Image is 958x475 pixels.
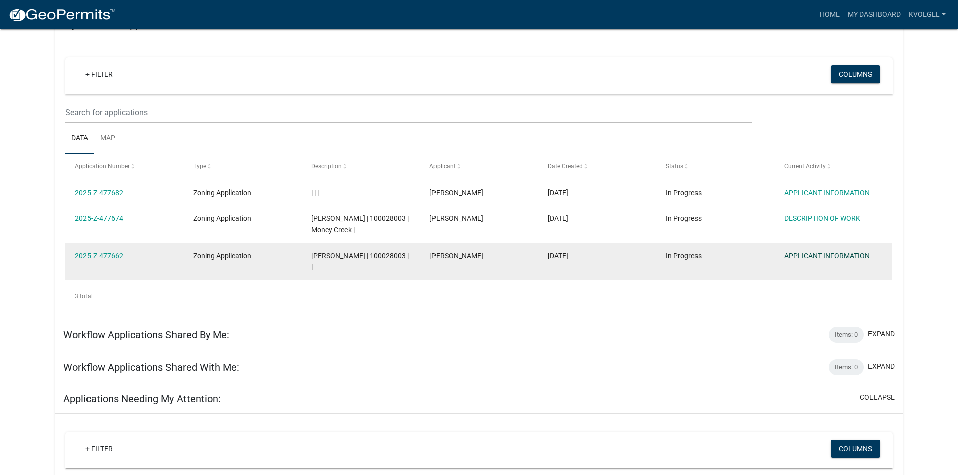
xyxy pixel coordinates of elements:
[666,188,702,197] span: In Progress
[75,252,123,260] a: 2025-Z-477662
[311,214,409,234] span: VOEGEL,KEITH W | 100028003 | Money Creek |
[311,163,342,170] span: Description
[77,440,121,458] a: + Filter
[784,188,870,197] a: APPLICANT INFORMATION
[65,123,94,155] a: Data
[55,39,903,319] div: collapse
[420,154,538,178] datatable-header-cell: Applicant
[831,65,880,83] button: Columns
[868,361,895,372] button: expand
[65,154,184,178] datatable-header-cell: Application Number
[193,163,206,170] span: Type
[75,188,123,197] a: 2025-Z-477682
[829,327,864,343] div: Items: 0
[63,329,229,341] h5: Workflow Applications Shared By Me:
[774,154,892,178] datatable-header-cell: Current Activity
[65,102,752,123] input: Search for applications
[193,214,251,222] span: Zoning Application
[63,361,239,373] h5: Workflow Applications Shared With Me:
[666,252,702,260] span: In Progress
[548,163,583,170] span: Date Created
[75,214,123,222] a: 2025-Z-477674
[666,214,702,222] span: In Progress
[829,359,864,375] div: Items: 0
[868,329,895,339] button: expand
[75,163,130,170] span: Application Number
[548,252,568,260] span: 09/12/2025
[656,154,774,178] datatable-header-cell: Status
[860,392,895,403] button: collapse
[429,188,483,197] span: Keith
[784,163,826,170] span: Current Activity
[311,252,409,271] span: VOEGEL,KEITH W | 100028003 | |
[94,123,121,155] a: Map
[844,5,905,24] a: My Dashboard
[905,5,950,24] a: kvoegel
[548,214,568,222] span: 09/12/2025
[429,163,456,170] span: Applicant
[77,65,121,83] a: + Filter
[311,188,319,197] span: | | |
[784,252,870,260] a: APPLICANT INFORMATION
[429,252,483,260] span: Keith
[63,393,221,405] h5: Applications Needing My Attention:
[831,440,880,458] button: Columns
[666,163,683,170] span: Status
[193,252,251,260] span: Zoning Application
[302,154,420,178] datatable-header-cell: Description
[816,5,844,24] a: Home
[538,154,656,178] datatable-header-cell: Date Created
[65,283,893,309] div: 3 total
[193,188,251,197] span: Zoning Application
[784,214,860,222] a: DESCRIPTION OF WORK
[429,214,483,222] span: Keith
[548,188,568,197] span: 09/12/2025
[184,154,302,178] datatable-header-cell: Type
